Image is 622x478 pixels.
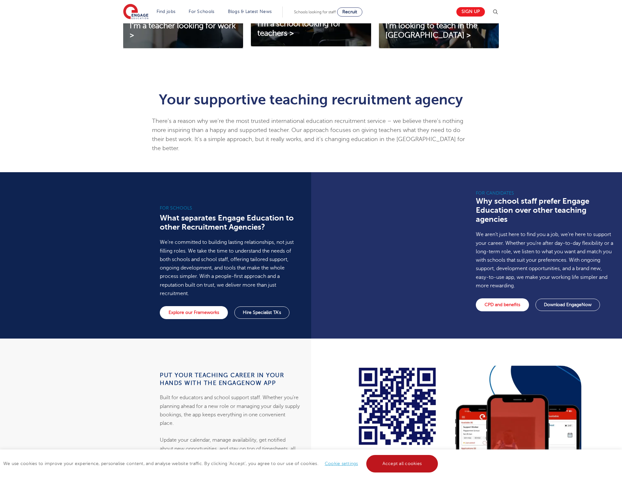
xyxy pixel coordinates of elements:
[535,299,600,311] a: Download EngageNow
[337,7,362,17] a: Recruit
[189,9,214,14] a: For Schools
[456,7,485,17] a: Sign up
[160,306,228,319] a: Explore our Frameworks
[476,197,616,224] h3: Why school staff prefer Engage Education over other teaching agencies
[294,10,336,14] span: Schools looking for staff
[160,238,300,298] p: We’re committed to building lasting relationships, not just filling roles. We take the time to un...
[476,190,616,197] h6: For Candidates
[257,19,341,38] span: I'm a school looking for teachers >
[476,230,616,290] p: We aren’t just here to find you a job, we’re here to support your career. Whether you’re after da...
[160,205,300,211] h6: For schools
[160,436,300,470] p: Update your calendar, manage availability, get notified about new opportunities, and stay on top ...
[123,21,243,40] a: I'm a teacher looking for work >
[3,461,440,466] span: We use cookies to improve your experience, personalise content, and analyse website traffic. By c...
[157,9,176,14] a: Find jobs
[366,455,438,472] a: Accept all cookies
[160,393,300,427] p: Built for educators and school support staff. Whether you’re planning ahead for a new role or man...
[342,9,357,14] span: Recruit
[379,21,499,40] a: I'm looking to teach in the [GEOGRAPHIC_DATA] >
[123,4,148,20] img: Engage Education
[130,21,236,40] span: I'm a teacher looking for work >
[325,461,358,466] a: Cookie settings
[160,213,300,232] h3: What separates Engage Education to other Recruitment Agencies?
[152,92,470,107] h1: Your supportive teaching recruitment agency
[160,372,284,386] strong: Put your teaching career in your hands with the EngageNow app
[385,21,477,40] span: I'm looking to teach in the [GEOGRAPHIC_DATA] >
[234,306,289,319] a: Hire Specialist TA's
[228,9,272,14] a: Blogs & Latest News
[251,19,371,38] a: I'm a school looking for teachers >
[476,298,529,311] a: CPD and benefits
[152,118,465,151] span: There’s a reason why we’re the most trusted international education recruitment service – we beli...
